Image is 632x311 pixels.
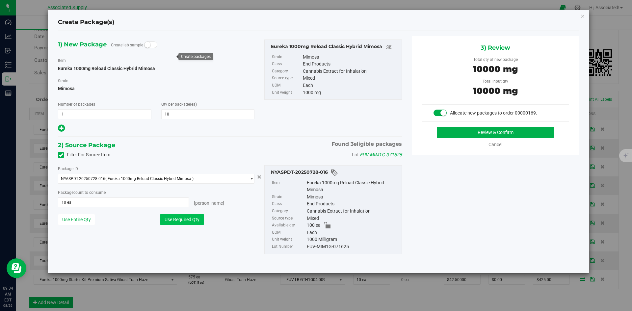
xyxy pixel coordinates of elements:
[473,86,518,96] span: 10000 mg
[58,198,189,207] input: 10 ea
[307,200,398,208] div: End Products
[272,236,305,243] label: Unit weight
[303,54,398,61] div: Mimosa
[483,79,508,84] span: Total input qty
[303,89,398,96] div: 1000 mg
[272,61,302,68] label: Class
[307,179,398,194] div: Eureka 1000mg Reload Classic Hybrid Mimosa
[473,64,518,74] span: 10000 mg
[190,102,197,107] span: (ea)
[162,110,254,119] input: 10
[307,222,321,229] span: 100 ea
[181,54,211,59] div: Create packages
[307,236,398,243] div: 1000 Milligram
[58,66,155,71] span: Eureka 1000mg Reload Classic Hybrid Mimosa
[272,243,305,250] label: Lot Number
[272,194,305,201] label: Strain
[272,208,305,215] label: Category
[307,208,398,215] div: Cannabis Extract for Inhalation
[307,194,398,201] div: Mimosa
[351,141,354,147] span: 3
[450,110,537,116] span: Allocate new packages to order 00000169.
[58,78,68,84] label: Strain
[111,40,143,50] label: Create lab sample
[58,102,95,107] span: Number of packages
[58,18,114,27] h4: Create Package(s)
[303,61,398,68] div: End Products
[307,243,398,250] div: EUV-MIM1G-071625
[272,222,305,229] label: Available qty
[105,176,194,181] span: ( Eureka 1000mg Reload Classic Hybrid Mimosa )
[272,200,305,208] label: Class
[272,75,302,82] label: Source type
[473,57,518,62] span: Total qty of new package
[272,54,302,61] label: Strain
[481,43,510,53] span: 3) Review
[161,102,197,107] span: Qty per package
[160,214,204,225] button: Use Required Qty
[58,214,95,225] button: Use Entire Qty
[272,229,305,236] label: UOM
[271,169,398,177] div: NYASPDT-20250728-016
[360,152,402,157] span: EUV-MIM1G-071625
[303,68,398,75] div: Cannabis Extract for Inhalation
[255,172,263,182] button: Cancel button
[272,179,305,194] label: Item
[307,229,398,236] div: Each
[58,190,106,195] span: Package to consume
[272,68,302,75] label: Category
[61,176,105,181] span: NYASPDT-20250728-016
[331,140,402,148] span: Found eligible packages
[73,190,84,195] span: count
[58,140,115,150] span: 2) Source Package
[303,75,398,82] div: Mixed
[272,82,302,89] label: UOM
[58,167,78,171] span: Package ID
[246,174,254,183] span: select
[58,58,66,64] label: Item
[272,89,302,96] label: Unit weight
[58,84,254,93] span: Mimosa
[352,152,359,157] span: Lot
[272,215,305,222] label: Source type
[303,82,398,89] div: Each
[58,127,65,132] span: Add new output
[58,39,107,49] span: 1) New Package
[271,43,398,51] div: Eureka 1000mg Reload Classic Hybrid Mimosa
[58,151,110,158] label: Filter For Source Item
[7,258,26,278] iframe: Resource center
[437,127,554,138] button: Review & Confirm
[307,215,398,222] div: Mixed
[58,110,151,119] input: 1
[194,200,224,206] span: [PERSON_NAME]
[488,142,502,147] a: Cancel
